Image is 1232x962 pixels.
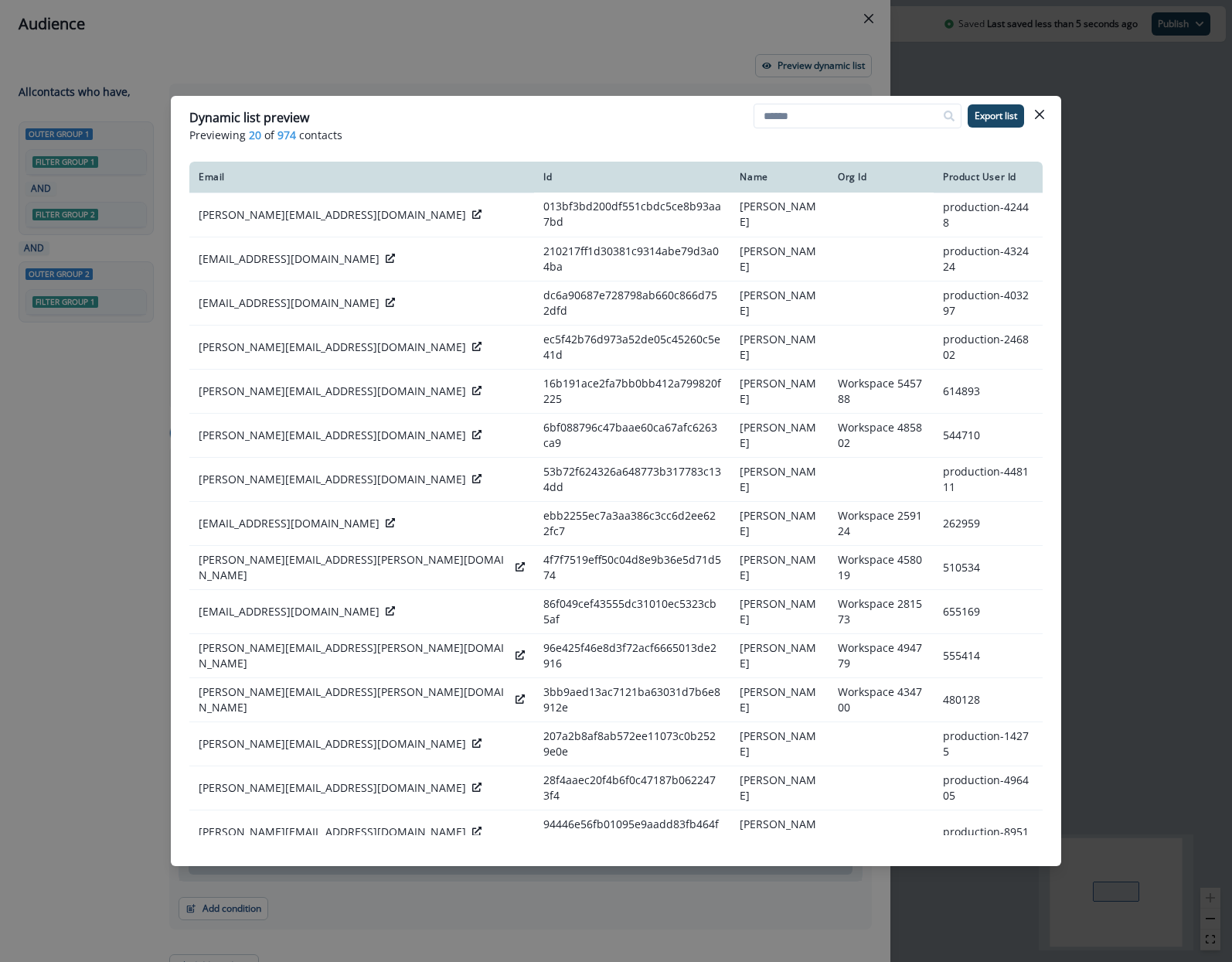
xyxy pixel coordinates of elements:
[829,677,934,721] td: Workspace 434700
[534,766,730,810] td: 28f4aaec20f4b6f0c47187b0622473f4
[543,171,721,183] div: Id
[534,413,730,457] td: 6bf088796c47baae60ca67afc6263ca9
[934,766,1043,810] td: production-496405
[534,677,730,721] td: 3bb9aed13ac7121ba63031d7b6e8912e
[249,127,261,143] span: 20
[934,810,1043,854] td: production-8951
[199,339,466,355] p: [PERSON_NAME][EMAIL_ADDRESS][DOMAIN_NAME]
[730,237,828,281] td: [PERSON_NAME]
[534,589,730,633] td: 86f049cef43555dc31010ec5323cb5af
[199,736,466,752] p: [PERSON_NAME][EMAIL_ADDRESS][DOMAIN_NAME]
[730,810,828,854] td: [PERSON_NAME]
[199,604,379,619] p: [EMAIL_ADDRESS][DOMAIN_NAME]
[934,237,1043,281] td: production-432424
[730,413,828,457] td: [PERSON_NAME]
[740,171,818,183] div: Name
[730,325,828,369] td: [PERSON_NAME]
[943,171,1033,183] div: Product User Id
[968,104,1024,128] button: Export list
[730,501,828,545] td: [PERSON_NAME]
[534,281,730,325] td: dc6a90687e728798ab660c866d752dfd
[829,369,934,413] td: Workspace 545788
[534,237,730,281] td: 210217ff1d30381c9314abe79d3a04ba
[829,501,934,545] td: Workspace 259124
[934,281,1043,325] td: production-403297
[189,108,309,127] p: Dynamic list preview
[199,251,379,267] p: [EMAIL_ADDRESS][DOMAIN_NAME]
[934,413,1043,457] td: 544710
[189,127,1043,143] p: Previewing of contacts
[730,677,828,721] td: [PERSON_NAME]
[730,281,828,325] td: [PERSON_NAME]
[534,369,730,413] td: 16b191ace2fa7bb0bb412a799820f225
[829,413,934,457] td: Workspace 485802
[934,193,1043,237] td: production-42448
[199,295,379,311] p: [EMAIL_ADDRESS][DOMAIN_NAME]
[838,171,924,183] div: Org Id
[199,824,466,840] p: [PERSON_NAME][EMAIL_ADDRESS][DOMAIN_NAME]
[934,721,1043,766] td: production-14275
[730,545,828,589] td: [PERSON_NAME]
[934,633,1043,677] td: 555414
[199,384,466,399] p: [PERSON_NAME][EMAIL_ADDRESS][DOMAIN_NAME]
[199,171,525,183] div: Email
[534,545,730,589] td: 4f7f7519eff50c04d8e9b36e5d71d574
[534,721,730,766] td: 207a2b8af8ab572ee11073c0b2529e0e
[934,457,1043,501] td: production-448111
[730,721,828,766] td: [PERSON_NAME]
[199,684,509,715] p: [PERSON_NAME][EMAIL_ADDRESS][PERSON_NAME][DOMAIN_NAME]
[1027,102,1052,127] button: Close
[199,640,509,671] p: [PERSON_NAME][EMAIL_ADDRESS][PERSON_NAME][DOMAIN_NAME]
[934,545,1043,589] td: 510534
[829,633,934,677] td: Workspace 494779
[534,633,730,677] td: 96e425f46e8d3f72acf6665013de2916
[730,369,828,413] td: [PERSON_NAME]
[829,545,934,589] td: Workspace 458019
[534,193,730,237] td: 013bf3bd200df551cbdc5ce8b93aa7bd
[199,207,466,223] p: [PERSON_NAME][EMAIL_ADDRESS][DOMAIN_NAME]
[199,552,509,583] p: [PERSON_NAME][EMAIL_ADDRESS][PERSON_NAME][DOMAIN_NAME]
[730,766,828,810] td: [PERSON_NAME]
[199,780,466,796] p: [PERSON_NAME][EMAIL_ADDRESS][DOMAIN_NAME]
[730,457,828,501] td: [PERSON_NAME]
[934,369,1043,413] td: 614893
[534,810,730,854] td: 94446e56fb01095e9aadd83fb464fda9
[534,501,730,545] td: ebb2255ec7a3aa386c3cc6d2ee622fc7
[730,633,828,677] td: [PERSON_NAME]
[730,589,828,633] td: [PERSON_NAME]
[277,127,296,143] span: 974
[934,677,1043,721] td: 480128
[975,111,1017,121] p: Export list
[534,457,730,501] td: 53b72f624326a648773b317783c134dd
[534,325,730,369] td: ec5f42b76d973a52de05c45260c5e41d
[934,589,1043,633] td: 655169
[829,589,934,633] td: Workspace 281573
[199,516,379,531] p: [EMAIL_ADDRESS][DOMAIN_NAME]
[199,428,466,443] p: [PERSON_NAME][EMAIL_ADDRESS][DOMAIN_NAME]
[730,193,828,237] td: [PERSON_NAME]
[934,501,1043,545] td: 262959
[934,325,1043,369] td: production-246802
[199,472,466,487] p: [PERSON_NAME][EMAIL_ADDRESS][DOMAIN_NAME]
